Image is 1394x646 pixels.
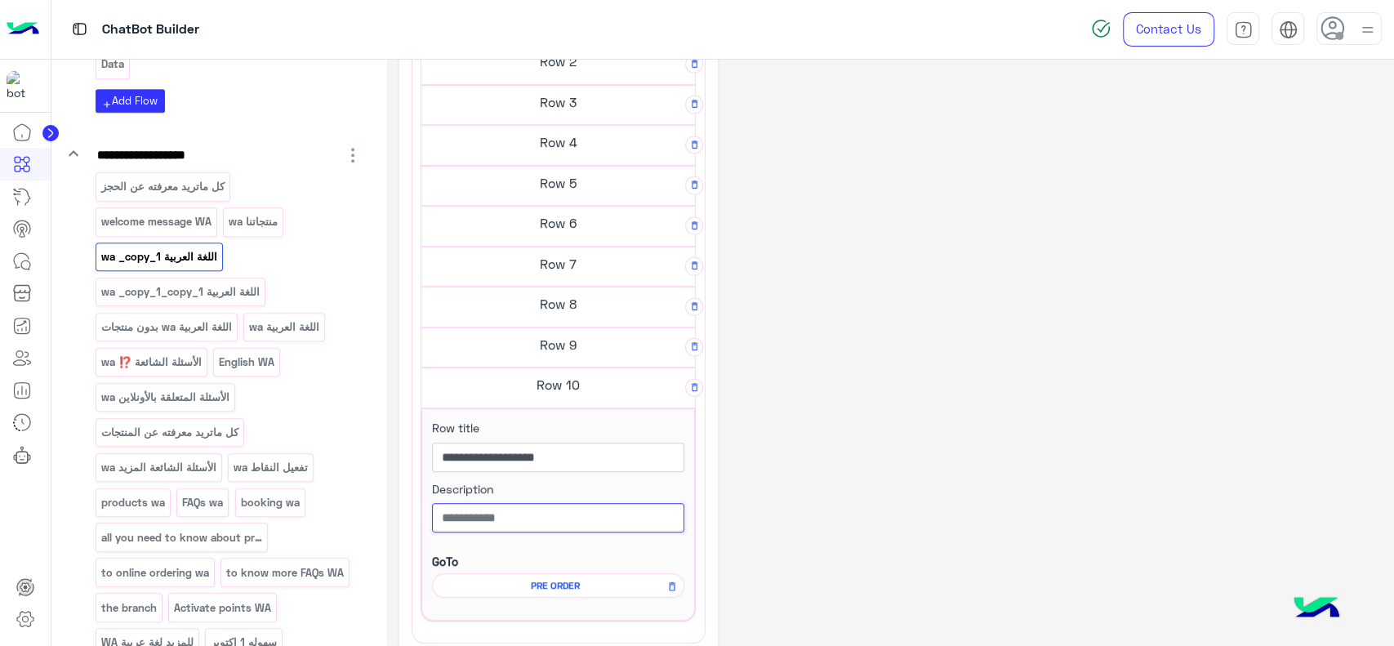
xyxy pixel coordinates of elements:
[100,599,158,617] p: the branch
[64,144,83,163] i: keyboard_arrow_down
[1227,12,1259,47] a: tab
[7,71,36,100] img: 1403182699927242
[421,45,695,78] h5: Row 2
[441,578,670,593] span: PRE ORDER
[100,247,218,266] p: اللغة العربية wa _copy_1
[432,480,493,497] label: Description
[685,216,704,235] button: Delete Row
[421,247,695,280] h5: Row 7
[685,378,704,397] button: Delete Row
[685,136,704,154] button: Delete Row
[181,493,225,512] p: FAQs wa
[218,353,276,372] p: English WA
[421,86,695,118] h5: Row 3
[100,283,261,301] p: اللغة العربية wa _copy_1_copy_1
[225,564,345,582] p: to know more FAQs WA
[685,176,704,195] button: Delete Row
[1279,20,1298,39] img: tab
[239,493,301,512] p: booking wa
[432,419,479,436] label: Row title
[685,55,704,74] button: Delete Row
[100,493,166,512] p: products wa
[233,458,310,477] p: تفعيل النقاط wa
[100,388,230,407] p: الأسئلة المتعلقة بالأونلاين wa
[685,297,704,316] button: Delete Row
[685,338,704,357] button: Delete Row
[173,599,273,617] p: Activate points WA
[100,177,225,196] p: كل ماتريد معرفته عن الحجز
[100,318,233,336] p: اللغة العربية wa بدون منتجات
[421,328,695,361] h5: Row 9
[421,126,695,158] h5: Row 4
[69,19,90,39] img: tab
[100,212,212,231] p: welcome message WA
[1234,20,1253,39] img: tab
[1357,20,1378,40] img: profile
[100,458,217,477] p: الأسئلة الشائعة المزيد wa
[421,207,695,239] h5: Row 6
[421,167,695,199] h5: Row 5
[432,555,458,568] b: GoTo
[100,528,263,547] p: all you need to know about products wa
[228,212,279,231] p: منتجاتنا wa
[96,89,165,113] button: addAdd Flow
[100,55,125,74] p: Data
[100,353,203,372] p: الأسئلة الشائعة ⁉️ wa
[421,287,695,320] h5: Row 8
[685,96,704,114] button: Delete Row
[248,318,321,336] p: اللغة العربية wa
[102,19,199,41] p: ChatBot Builder
[102,100,112,109] i: add
[685,257,704,276] button: Delete Row
[100,564,210,582] p: to online ordering wa
[100,423,239,442] p: كل ماتريد معرفته عن المنتجات
[1091,19,1111,38] img: spinner
[432,573,684,598] div: PRE ORDER
[1288,581,1345,638] img: hulul-logo.png
[7,12,39,47] img: Logo
[661,576,682,596] button: Remove Flow
[421,368,695,401] h5: Row 10
[1123,12,1214,47] a: Contact Us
